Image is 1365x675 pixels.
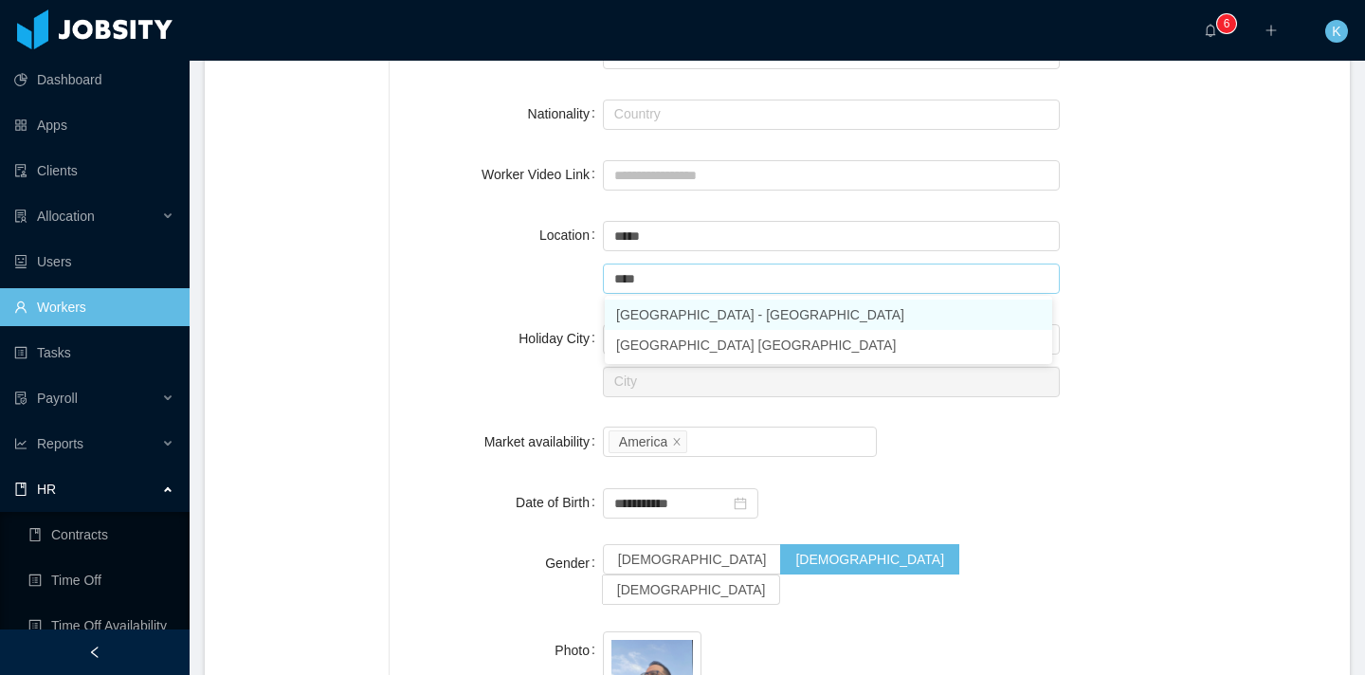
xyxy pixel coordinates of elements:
i: icon: book [14,483,27,496]
a: icon: profileTime Off [28,561,174,599]
label: Location [539,228,603,243]
div: America [619,431,667,452]
input: Worker Video Link [603,160,1061,191]
sup: 6 [1217,14,1236,33]
i: icon: file-protect [14,392,27,405]
a: icon: userWorkers [14,288,174,326]
label: Nationality [528,106,603,121]
span: K [1332,20,1340,43]
i: icon: plus [1265,24,1278,37]
li: [GEOGRAPHIC_DATA] - [GEOGRAPHIC_DATA] [605,300,1052,330]
li: [GEOGRAPHIC_DATA] [GEOGRAPHIC_DATA] [605,330,1052,360]
span: HR [37,482,56,497]
input: Market availability [691,430,701,453]
span: Allocation [37,209,95,224]
label: Holiday City [519,331,603,346]
span: [DEMOGRAPHIC_DATA] [795,552,944,567]
label: Photo [555,643,602,658]
i: icon: bell [1204,24,1217,37]
span: Payroll [37,391,78,406]
label: Gender [545,556,603,571]
span: [DEMOGRAPHIC_DATA] [617,582,766,597]
i: icon: close [672,436,682,447]
a: icon: pie-chartDashboard [14,61,174,99]
p: 6 [1224,14,1230,33]
label: Date of Birth [516,495,603,510]
a: icon: appstoreApps [14,106,174,144]
a: icon: robotUsers [14,243,174,281]
a: icon: profileTasks [14,334,174,372]
label: Market availability [484,434,603,449]
span: [DEMOGRAPHIC_DATA] [618,552,767,567]
a: icon: profileTime Off Availability [28,607,174,645]
label: Worker Video Link [482,167,603,182]
i: icon: line-chart [14,437,27,450]
i: icon: solution [14,210,27,223]
a: icon: auditClients [14,152,174,190]
i: icon: calendar [734,497,747,510]
span: Reports [37,436,83,451]
a: icon: bookContracts [28,516,174,554]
